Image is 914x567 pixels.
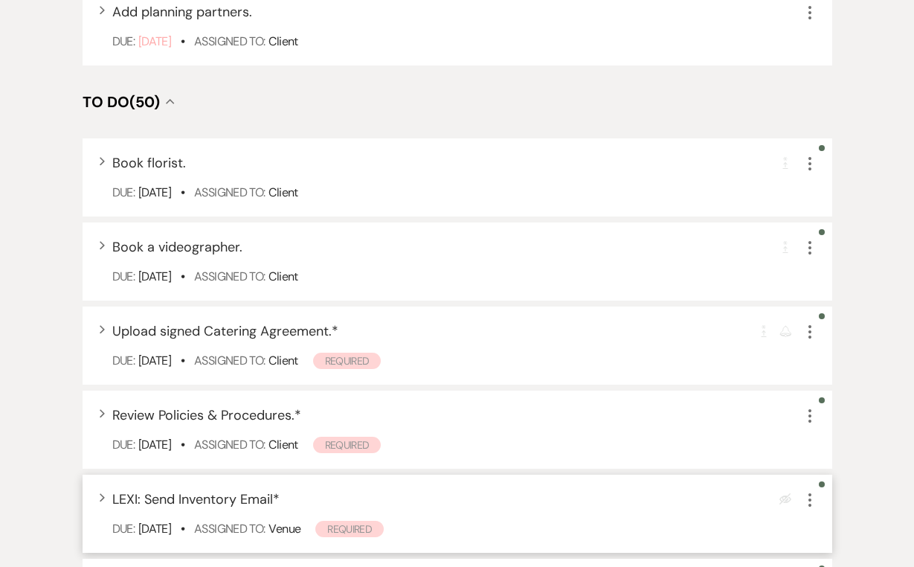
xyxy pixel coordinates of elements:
[112,238,242,256] span: Book a videographer.
[194,185,265,200] span: Assigned To:
[112,324,338,338] button: Upload signed Catering Agreement.*
[112,409,301,422] button: Review Policies & Procedures.*
[83,92,160,112] span: To Do (50)
[112,156,186,170] button: Book florist.
[194,33,265,49] span: Assigned To:
[268,353,297,368] span: Client
[181,437,184,452] b: •
[138,353,171,368] span: [DATE]
[313,437,382,453] span: Required
[112,437,135,452] span: Due:
[268,33,297,49] span: Client
[112,521,135,536] span: Due:
[181,33,184,49] b: •
[313,353,382,369] span: Required
[112,322,338,340] span: Upload signed Catering Agreement. *
[112,3,252,21] span: Add planning partners.
[112,240,242,254] button: Book a videographer.
[138,185,171,200] span: [DATE]
[138,33,171,49] span: [DATE]
[112,154,186,172] span: Book florist.
[315,521,384,537] span: Required
[194,437,265,452] span: Assigned To:
[181,269,184,284] b: •
[112,185,135,200] span: Due:
[138,437,171,452] span: [DATE]
[268,437,297,452] span: Client
[112,493,280,506] button: LEXI: Send Inventory Email*
[268,521,300,536] span: Venue
[181,521,184,536] b: •
[112,353,135,368] span: Due:
[112,33,135,49] span: Due:
[194,353,265,368] span: Assigned To:
[138,269,171,284] span: [DATE]
[112,5,252,19] button: Add planning partners.
[112,490,280,508] span: LEXI: Send Inventory Email *
[268,269,297,284] span: Client
[194,269,265,284] span: Assigned To:
[138,521,171,536] span: [DATE]
[83,94,175,109] button: To Do(50)
[194,521,265,536] span: Assigned To:
[112,406,301,424] span: Review Policies & Procedures. *
[112,269,135,284] span: Due:
[181,353,184,368] b: •
[268,185,297,200] span: Client
[181,185,184,200] b: •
